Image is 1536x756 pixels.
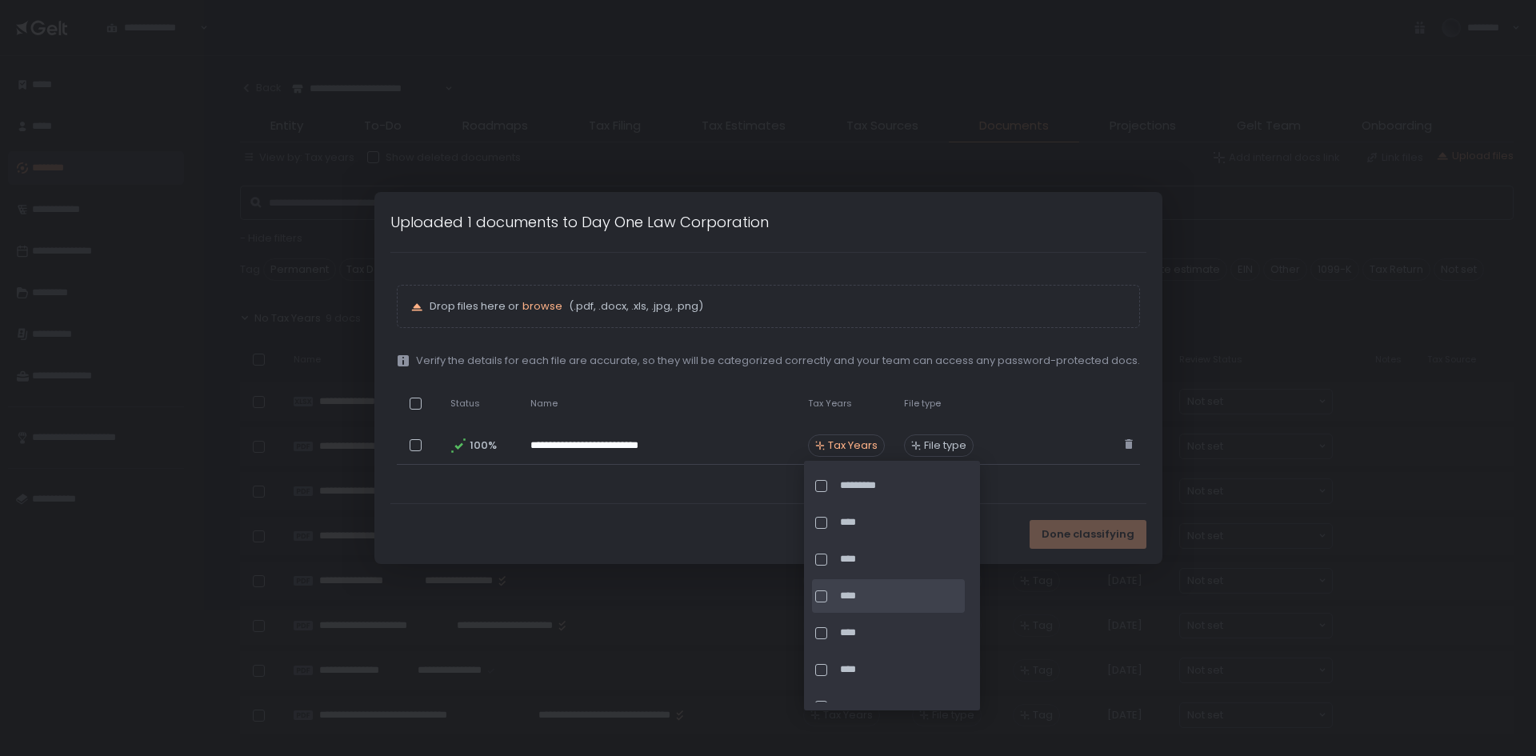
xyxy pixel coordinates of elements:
[530,398,558,410] span: Name
[390,211,769,233] h1: Uploaded 1 documents to Day One Law Corporation
[522,299,562,314] button: browse
[470,438,495,453] span: 100%
[566,299,703,314] span: (.pdf, .docx, .xls, .jpg, .png)
[450,398,480,410] span: Status
[828,438,878,453] span: Tax Years
[430,299,1126,314] p: Drop files here or
[522,298,562,314] span: browse
[808,398,852,410] span: Tax Years
[904,398,941,410] span: File type
[416,354,1140,368] span: Verify the details for each file are accurate, so they will be categorized correctly and your tea...
[924,438,966,453] span: File type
